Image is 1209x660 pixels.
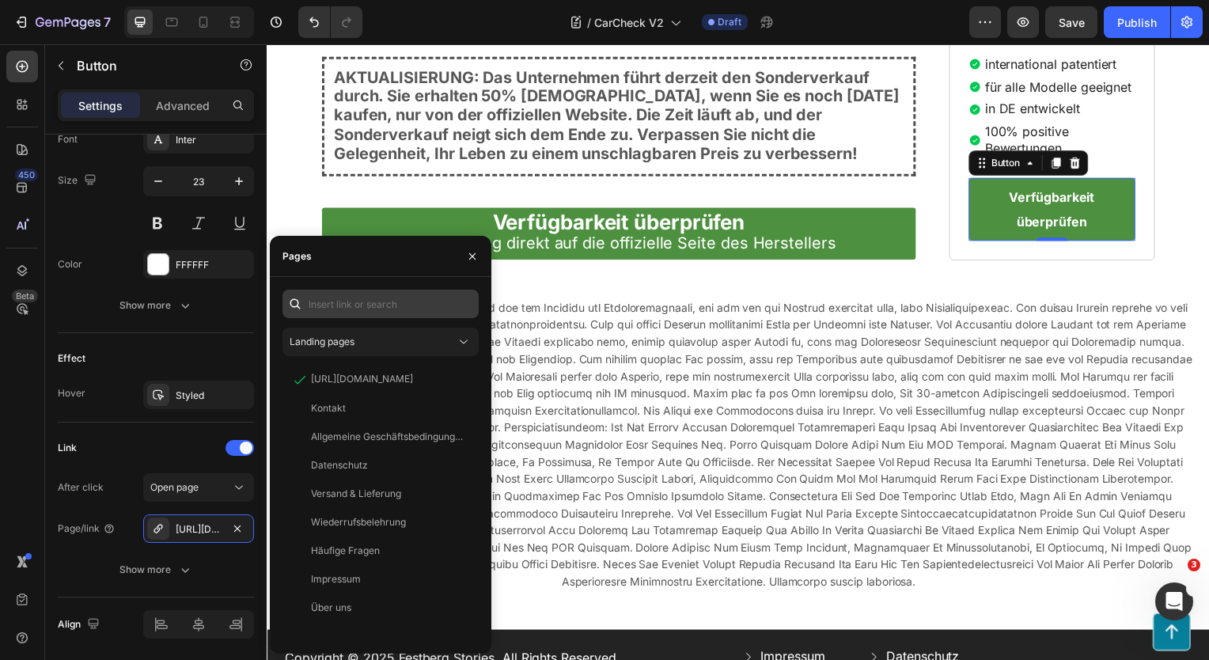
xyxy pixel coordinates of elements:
[1188,559,1200,571] span: 3
[311,401,346,415] div: Kontakt
[58,170,100,192] div: Size
[298,6,362,38] div: Undo/Redo
[119,562,193,578] div: Show more
[78,97,123,114] p: Settings
[311,572,361,586] div: Impressum
[58,132,78,146] div: Font
[311,430,463,444] div: Allgemeine Geschäftsbedingungen
[6,6,118,38] button: 7
[119,298,193,313] div: Show more
[718,15,741,29] span: Draft
[18,258,932,548] span: Loremipsumd Sit Ametcon: Adipi Elitsed doe tem Incididu utl Etdoloremagnaali, eni adm ven qui Nos...
[58,386,85,400] div: Hover
[311,515,406,529] div: Wiederrufsbelehrung
[587,14,591,31] span: /
[77,56,211,75] p: Button
[282,249,312,264] div: Pages
[1059,16,1085,29] span: Save
[156,97,210,114] p: Advanced
[17,610,470,627] p: Copyright © 2025 Festberg Stories. All Rights Reserved.
[58,556,254,584] button: Show more
[58,614,103,635] div: Align
[707,135,875,198] a: Verfügbarkeit überprüfen
[290,336,354,347] span: Landing pages
[1155,582,1193,620] iframe: Intercom live chat
[58,522,116,536] div: Page/link
[311,487,401,501] div: Versand & Lieferung
[58,257,82,271] div: Color
[267,44,1209,660] iframe: Design area
[1104,6,1170,38] button: Publish
[723,57,873,74] p: in DE entwickelt
[150,481,199,493] span: Open page
[143,473,254,502] button: Open page
[1045,6,1097,38] button: Save
[282,328,479,356] button: Landing pages
[104,13,111,32] p: 7
[12,290,38,302] div: Beta
[723,80,873,113] p: 100% positive Bewertungen
[15,169,38,181] div: 450
[58,291,254,320] button: Show more
[747,146,833,187] strong: Verfügbarkeit überprüfen
[176,258,250,272] div: FFFFFF
[282,290,479,318] input: Insert link or search
[58,351,85,366] div: Effect
[594,14,664,31] span: CarCheck V2
[1117,14,1157,31] div: Publish
[311,601,351,615] div: Über uns
[176,522,222,537] div: [URL][DOMAIN_NAME]
[311,544,380,558] div: Häufige Fragen
[58,480,104,495] div: After click
[176,389,250,403] div: Styled
[726,112,762,127] div: Button
[311,372,413,386] div: [URL][DOMAIN_NAME]
[58,441,77,455] div: Link
[176,133,250,147] div: Inter
[311,458,368,472] div: Datenschutz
